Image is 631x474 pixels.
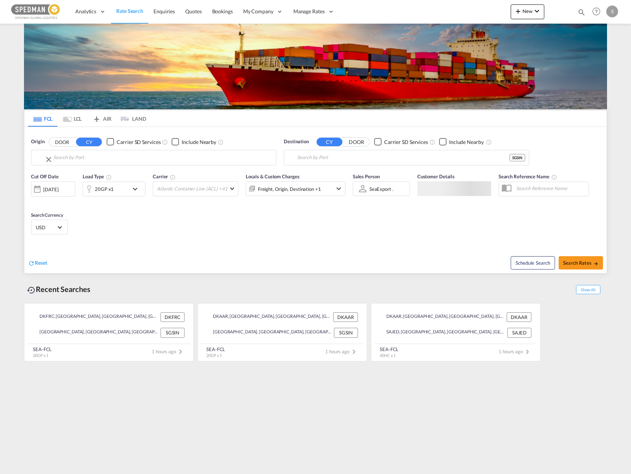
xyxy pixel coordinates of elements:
md-icon: icon-chevron-right [176,347,185,356]
span: Search Currency [31,212,63,218]
div: SGSIN [161,328,185,337]
button: Search Ratesicon-arrow-right [559,256,603,269]
div: DKFRC [161,312,185,322]
span: Origin [31,138,44,145]
md-tab-item: LCL [58,110,87,127]
div: icon-magnify [577,8,586,19]
span: Destination [284,138,309,145]
md-datepicker: Select [31,196,37,206]
md-icon: Unchecked: Search for CY (Container Yard) services for all selected carriers.Checked : Search for... [162,139,168,145]
md-icon: icon-information-outline [106,174,112,180]
md-input-container: Fredericia, DKFRC [31,150,276,165]
div: SAJED, Jeddah, Saudi Arabia, Middle East, Middle East [380,328,506,337]
md-icon: icon-chevron-right [349,347,358,356]
md-icon: icon-backup-restore [27,286,36,295]
div: SAJED [507,328,531,337]
md-checkbox: Checkbox No Ink [172,138,216,146]
div: Freight Origin Destination Factory Stuffingicon-chevron-down [246,181,345,196]
div: SGSIN [510,154,525,161]
div: icon-refreshReset [28,259,47,267]
span: My Company [243,8,273,15]
span: Sales Person [353,174,380,179]
md-select: Select Currency: $ USDUnited States Dollar [35,222,64,233]
div: 20GP x1 [95,184,114,194]
span: Locals & Custom Charges [246,174,300,179]
div: Origin DOOR CY Checkbox No InkUnchecked: Search for CY (Container Yard) services for all selected... [24,127,607,273]
md-pagination-wrapper: Use the left and right arrow keys to navigate between tabs [28,110,146,127]
span: Bookings [212,8,233,14]
div: 20GP x1icon-chevron-down [83,182,145,196]
md-icon: icon-arrow-right [593,261,599,266]
md-icon: Unchecked: Ignores neighbouring ports when fetching rates.Checked : Includes neighbouring ports w... [218,139,224,145]
span: Search Rates [563,260,599,266]
div: SEA-FCL [380,346,399,353]
div: S [606,6,618,17]
div: SEA-FCL [33,346,52,353]
button: Clear Input [44,152,53,167]
div: DKAAR, Aarhus, Denmark, Northern Europe, Europe [380,312,505,322]
button: CY [76,138,102,146]
md-checkbox: Checkbox No Ink [107,138,161,146]
md-checkbox: Checkbox No Ink [439,138,484,146]
md-tab-item: FCL [28,110,58,127]
div: Include Nearby [182,138,216,146]
div: DKAAR [333,312,358,322]
span: Customer Details [417,174,455,179]
div: Include Nearby [449,138,484,146]
span: Cut Off Date [31,174,59,179]
span: 1 hours ago [325,348,358,354]
md-tab-item: LAND [117,110,146,127]
input: Search by Port [53,152,272,163]
md-icon: icon-chevron-down [532,7,541,16]
button: CY [317,138,342,146]
input: Search by Port [297,152,510,163]
div: [DATE] [43,186,58,193]
div: DKFRC, Fredericia, Denmark, Northern Europe, Europe [33,312,159,322]
span: 20GP x 1 [33,353,48,358]
div: SGSIN [334,328,358,337]
span: New [514,8,541,14]
div: SeaExport . [369,186,393,192]
span: Search Reference Name [499,174,557,179]
div: SGSIN, Singapore, Singapore, South East Asia, Asia Pacific [207,328,332,337]
img: LCL+%26+FCL+BACKGROUND.png [24,24,607,109]
md-icon: icon-chevron-right [523,347,532,356]
span: Load Type [83,174,112,179]
recent-search-card: DKAAR, [GEOGRAPHIC_DATA], [GEOGRAPHIC_DATA], [GEOGRAPHIC_DATA], [GEOGRAPHIC_DATA] DKAAR[GEOGRAPHI... [197,303,367,361]
img: c12ca350ff1b11efb6b291369744d907.png [11,3,61,20]
recent-search-card: DKFRC, [GEOGRAPHIC_DATA], [GEOGRAPHIC_DATA], [GEOGRAPHIC_DATA], [GEOGRAPHIC_DATA] DKFRC[GEOGRAPHI... [24,303,194,361]
div: SGSIN, Singapore, Singapore, South East Asia, Asia Pacific [33,328,159,337]
md-icon: icon-magnify [577,8,586,16]
md-icon: icon-chevron-down [334,184,343,193]
md-icon: icon-airplane [92,114,101,120]
div: Carrier SD Services [384,138,428,146]
md-icon: icon-plus 400-fg [514,7,523,16]
recent-search-card: DKAAR, [GEOGRAPHIC_DATA], [GEOGRAPHIC_DATA], [GEOGRAPHIC_DATA], [GEOGRAPHIC_DATA] DKAARSAJED, [GE... [371,303,541,361]
md-icon: Unchecked: Search for CY (Container Yard) services for all selected carriers.Checked : Search for... [430,139,435,145]
span: Reset [35,260,47,266]
span: Quotes [185,8,201,14]
button: icon-plus 400-fgNewicon-chevron-down [511,4,544,19]
button: DOOR [49,138,75,146]
span: 1 hours ago [499,348,532,354]
span: Analytics [75,8,96,15]
span: Rate Search [116,8,143,14]
div: Carrier SD Services [117,138,161,146]
button: DOOR [344,138,369,146]
span: 20GP x 1 [206,353,222,358]
md-icon: icon-chevron-down [131,185,143,193]
md-input-container: Singapore, SGSIN [284,150,529,165]
span: USD [36,224,56,231]
span: Show All [576,285,600,294]
button: Note: By default Schedule search will only considerorigin ports, destination ports and cut off da... [511,256,555,269]
span: Help [590,5,603,18]
div: Recent Searches [24,281,93,298]
md-icon: Unchecked: Ignores neighbouring ports when fetching rates.Checked : Includes neighbouring ports w... [486,139,492,145]
input: Search Reference Name [513,183,589,194]
div: DKAAR, Aarhus, Denmark, Northern Europe, Europe [207,312,331,322]
md-select: Sales Person: SeaExport . [369,183,396,194]
span: 40HC x 1 [380,353,396,358]
md-icon: icon-refresh [28,260,35,267]
span: Manage Rates [293,8,325,15]
span: Enquiries [154,8,175,14]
